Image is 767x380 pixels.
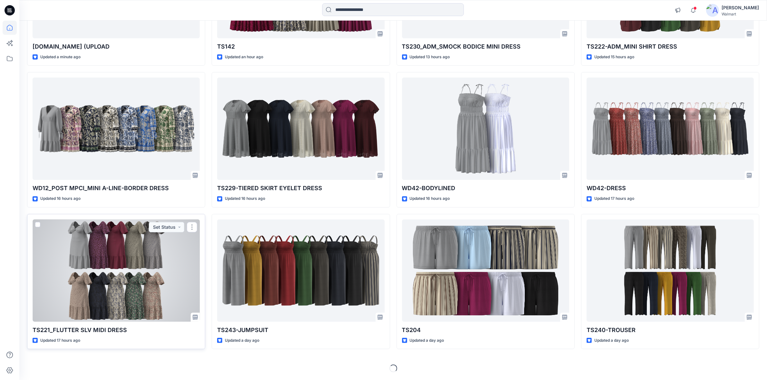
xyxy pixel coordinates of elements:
p: TS221_FLUTTER SLV MIDI DRESS [33,326,200,335]
p: TS204 [402,326,569,335]
a: WD12_POST MPCI_MINI A-LINE-BORDER DRESS [33,78,200,180]
p: TS240-TROUSER [587,326,754,335]
p: Updated 16 hours ago [40,195,81,202]
a: TS243-JUMPSUIT [217,219,384,322]
a: WD42-BODYLINED [402,78,569,180]
a: TS204 [402,219,569,322]
p: [DOMAIN_NAME] (UPLOAD [33,42,200,51]
a: WD42-DRESS [587,78,754,180]
p: Updated 17 hours ago [594,195,634,202]
p: WD42-BODYLINED [402,184,569,193]
p: TS142 [217,42,384,51]
p: Updated 13 hours ago [410,54,450,60]
p: Updated 15 hours ago [594,54,634,60]
p: Updated 16 hours ago [410,195,450,202]
a: TS229-TIERED SKIRT EYELET DRESS [217,78,384,180]
p: TS230_ADM_SMOCK BODICE MINI DRESS [402,42,569,51]
p: Updated an hour ago [225,54,263,60]
img: avatar [706,4,719,17]
p: Updated a day ago [594,337,629,344]
p: Updated a day ago [225,337,259,344]
p: TS229-TIERED SKIRT EYELET DRESS [217,184,384,193]
a: TS221_FLUTTER SLV MIDI DRESS [33,219,200,322]
p: Updated a minute ago [40,54,81,60]
p: TS222-ADM_MINI SHIRT DRESS [587,42,754,51]
p: WD42-DRESS [587,184,754,193]
p: Updated 17 hours ago [40,337,80,344]
p: WD12_POST MPCI_MINI A-LINE-BORDER DRESS [33,184,200,193]
a: TS240-TROUSER [587,219,754,322]
p: TS243-JUMPSUIT [217,326,384,335]
div: Walmart [722,12,759,16]
p: Updated a day ago [410,337,444,344]
p: Updated 16 hours ago [225,195,265,202]
div: [PERSON_NAME] [722,4,759,12]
